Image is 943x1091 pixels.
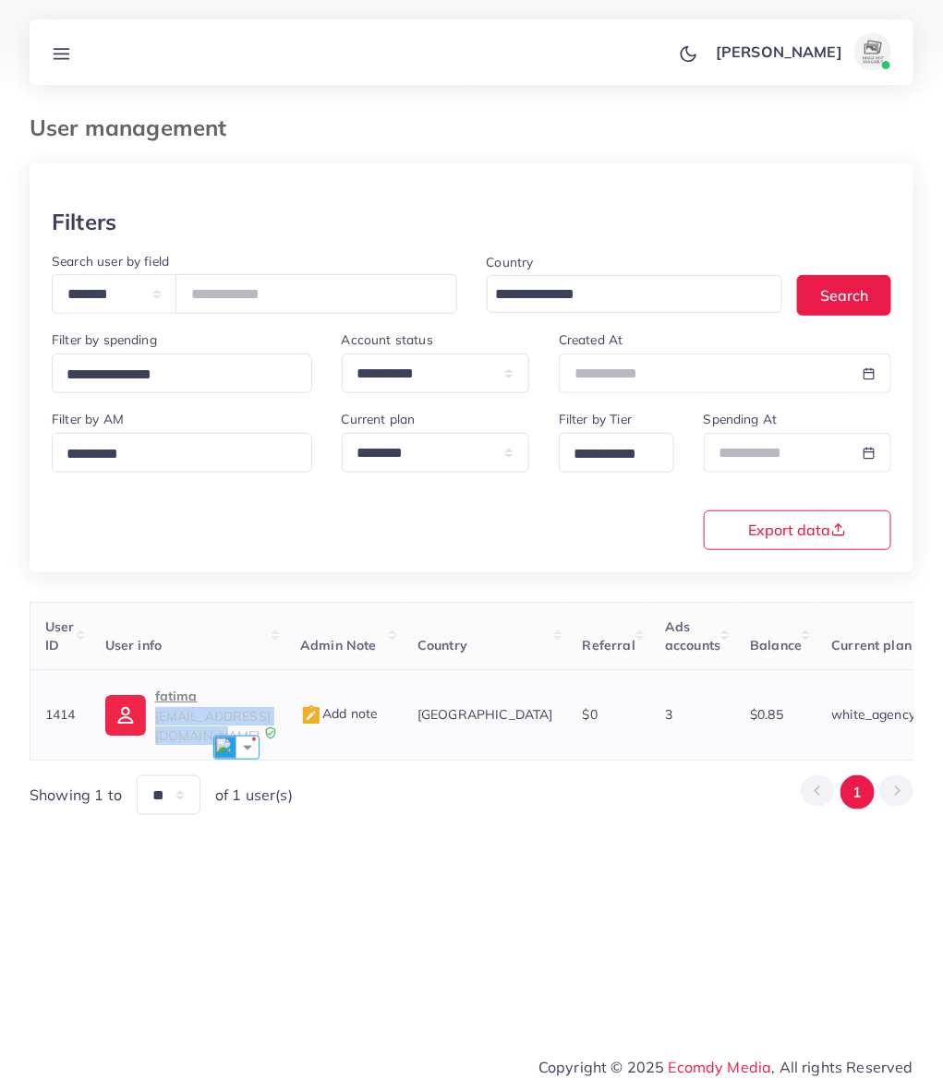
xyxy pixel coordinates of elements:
[300,637,377,653] span: Admin Note
[487,253,534,271] label: Country
[831,637,912,653] span: Current plan
[52,252,169,270] label: Search user by field
[750,706,783,723] span: $0.85
[854,33,891,70] img: avatar
[52,433,312,473] div: Search for option
[342,330,433,349] label: Account status
[155,708,271,743] span: [EMAIL_ADDRESS][DOMAIN_NAME]
[559,433,674,473] div: Search for option
[60,361,288,390] input: Search for option
[52,209,116,235] h3: Filters
[30,114,241,141] h3: User management
[716,41,842,63] p: [PERSON_NAME]
[706,33,899,70] a: [PERSON_NAME]avatar
[105,685,271,745] a: fatima[EMAIL_ADDRESS][DOMAIN_NAME]
[45,706,76,723] span: 1414
[831,706,915,723] span: white_agency
[105,695,146,736] img: ic-user-info.36bf1079.svg
[797,275,891,315] button: Search
[30,785,122,806] span: Showing 1 to
[567,440,650,469] input: Search for option
[801,775,913,809] ul: Pagination
[52,410,124,428] label: Filter by AM
[215,785,293,806] span: of 1 user(s)
[52,354,312,393] div: Search for option
[583,706,598,723] span: $0
[583,637,635,653] span: Referral
[300,704,322,726] img: admin_note.cdd0b510.svg
[669,1059,772,1077] a: Ecomdy Media
[487,275,783,313] div: Search for option
[665,706,672,723] span: 3
[840,775,875,809] button: Go to page 1
[750,637,802,653] span: Balance
[105,637,162,653] span: User info
[45,618,75,653] span: User ID
[60,440,288,469] input: Search for option
[749,522,846,537] span: Export data
[417,637,467,653] span: Country
[538,1057,913,1079] span: Copyright © 2025
[772,1057,913,1079] span: , All rights Reserved
[264,726,277,739] img: 9CAL8B2pu8EFxCJHYAAAAldEVYdGRhdGU6Y3JlYXRlADIwMjItMTItMDlUMDQ6NTg6MzkrMDA6MDBXSlgLAAAAJXRFWHRkYXR...
[559,410,632,428] label: Filter by Tier
[665,618,720,653] span: Ads accounts
[52,330,157,349] label: Filter by spending
[559,330,623,349] label: Created At
[155,685,271,707] p: fatima
[704,410,778,428] label: Spending At
[704,510,891,550] button: Export data
[300,705,378,722] span: Add note
[417,706,553,723] span: [GEOGRAPHIC_DATA]
[490,281,759,309] input: Search for option
[342,410,416,428] label: Current plan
